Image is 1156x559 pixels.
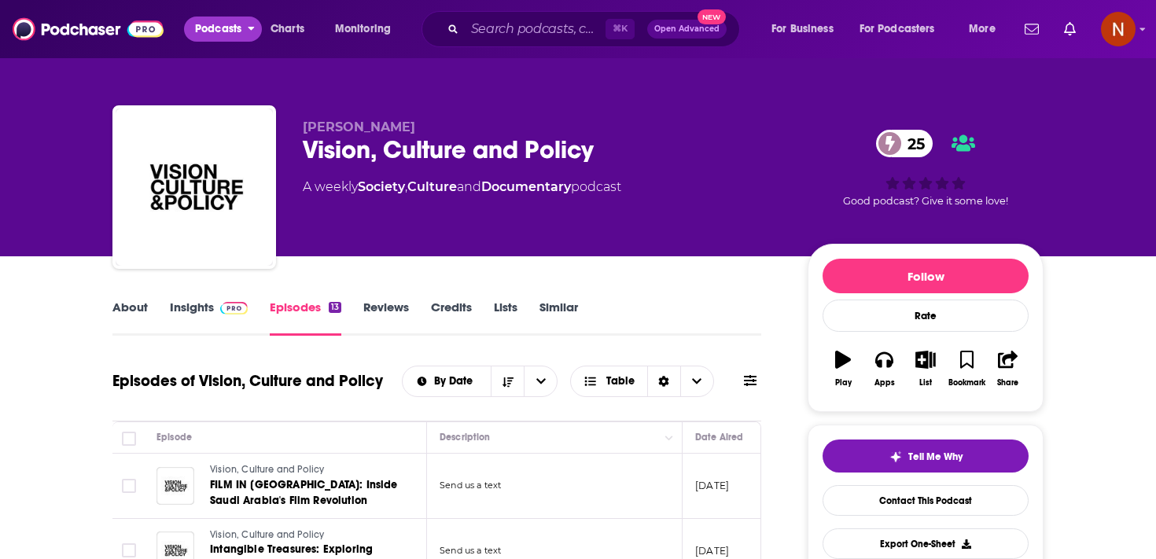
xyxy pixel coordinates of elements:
span: Vision, Culture and Policy [210,464,324,475]
button: Bookmark [946,340,987,397]
button: open menu [958,17,1015,42]
span: Logged in as AdelNBM [1101,12,1136,46]
div: Play [835,378,852,388]
div: Search podcasts, credits, & more... [436,11,755,47]
a: Culture [407,179,457,194]
button: Column Actions [660,428,679,447]
a: Show notifications dropdown [1058,16,1082,42]
a: Vision, Culture and Policy [210,528,399,542]
a: Show notifications dropdown [1018,16,1045,42]
img: Podchaser Pro [220,302,248,314]
a: Charts [260,17,314,42]
button: tell me why sparkleTell Me Why [823,439,1029,473]
span: Toggle select row [122,543,136,557]
span: Good podcast? Give it some love! [843,195,1008,207]
a: About [112,300,148,336]
div: Share [997,378,1018,388]
div: Description [440,428,490,447]
button: open menu [849,17,958,42]
a: Vision, Culture and Policy [210,463,399,477]
span: Vision, Culture and Policy [210,529,324,540]
p: [DATE] [695,544,729,557]
span: and [457,179,481,194]
span: ⌘ K [606,19,635,39]
span: For Podcasters [860,18,935,40]
span: Toggle select row [122,479,136,493]
button: open menu [760,17,853,42]
a: Reviews [363,300,409,336]
span: More [969,18,996,40]
span: Send us a text [440,480,501,491]
a: Lists [494,300,517,336]
span: New [698,9,726,24]
button: Follow [823,259,1029,293]
button: open menu [524,366,557,396]
div: Apps [874,378,895,388]
a: Documentary [481,179,571,194]
span: Charts [271,18,304,40]
div: A weekly podcast [303,178,621,197]
div: Rate [823,300,1029,332]
div: Sort Direction [647,366,680,396]
span: Open Advanced [654,25,720,33]
button: Open AdvancedNew [647,20,727,39]
span: By Date [434,376,478,387]
div: 13 [329,302,341,313]
a: Episodes13 [270,300,341,336]
img: Podchaser - Follow, Share and Rate Podcasts [13,14,164,44]
span: Monitoring [335,18,391,40]
span: , [405,179,407,194]
div: Date Aired [695,428,743,447]
button: open menu [403,376,491,387]
h2: Choose List sort [402,366,558,397]
div: List [919,378,932,388]
button: open menu [184,17,262,42]
a: FILM IN [GEOGRAPHIC_DATA]: Inside Saudi Arabia's Film Revolution [210,477,399,509]
button: Play [823,340,863,397]
img: Vision, Culture and Policy [116,108,273,266]
button: Show profile menu [1101,12,1136,46]
a: Society [358,179,405,194]
button: Export One-Sheet [823,528,1029,559]
button: Sort Direction [491,366,524,396]
div: Bookmark [948,378,985,388]
h1: Episodes of Vision, Culture and Policy [112,371,383,391]
span: For Business [771,18,834,40]
a: Contact This Podcast [823,485,1029,516]
a: Credits [431,300,472,336]
button: Apps [863,340,904,397]
span: Table [606,376,635,387]
p: [DATE] [695,479,729,492]
button: List [905,340,946,397]
a: Similar [539,300,578,336]
span: [PERSON_NAME] [303,120,415,134]
span: FILM IN [GEOGRAPHIC_DATA]: Inside Saudi Arabia's Film Revolution [210,478,398,507]
input: Search podcasts, credits, & more... [465,17,606,42]
a: 25 [876,130,933,157]
img: tell me why sparkle [889,451,902,463]
span: Podcasts [195,18,241,40]
button: Choose View [570,366,714,397]
span: Send us a text [440,545,501,556]
span: 25 [892,130,933,157]
img: User Profile [1101,12,1136,46]
div: Episode [156,428,192,447]
a: InsightsPodchaser Pro [170,300,248,336]
div: 25Good podcast? Give it some love! [808,120,1044,217]
span: Tell Me Why [908,451,963,463]
button: open menu [324,17,411,42]
button: Share [988,340,1029,397]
